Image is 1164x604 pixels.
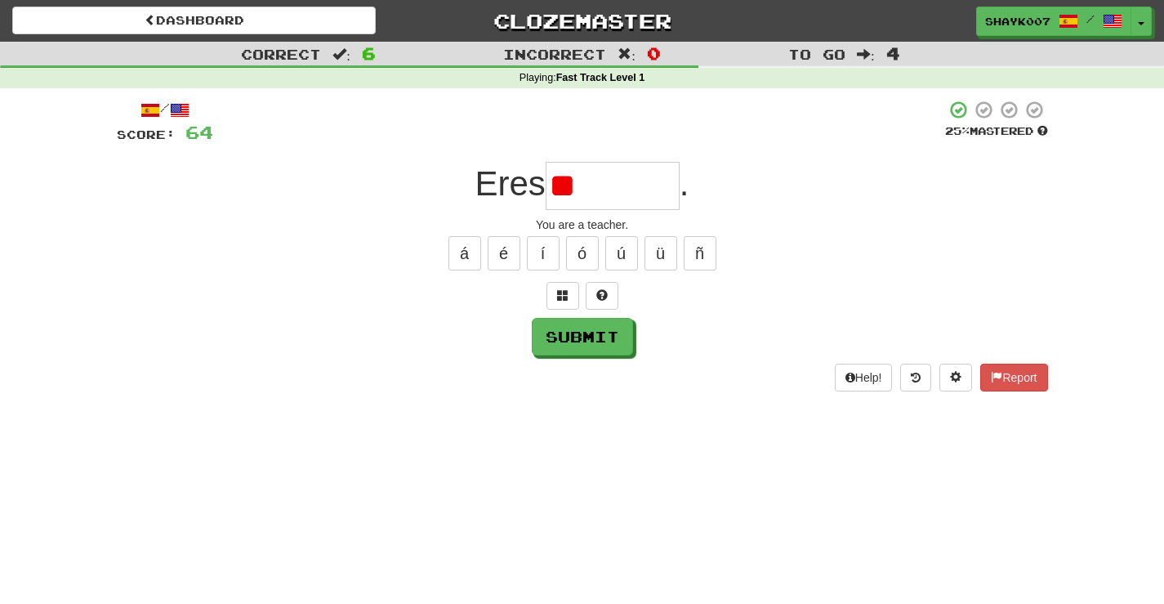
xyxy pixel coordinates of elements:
[1086,13,1095,25] span: /
[788,46,845,62] span: To go
[945,124,970,137] span: 25 %
[241,46,321,62] span: Correct
[12,7,376,34] a: Dashboard
[448,236,481,271] button: á
[835,364,893,391] button: Help!
[980,364,1047,391] button: Report
[532,318,633,356] button: Submit
[566,236,599,271] button: ó
[475,164,545,203] span: Eres
[886,43,900,63] span: 4
[857,47,875,61] span: :
[546,282,579,310] button: Switch sentence to multiple choice alt+p
[586,282,618,310] button: Single letter hint - you only get 1 per sentence and score half the points! alt+h
[684,236,716,271] button: ñ
[503,46,606,62] span: Incorrect
[945,124,1048,139] div: Mastered
[400,7,764,35] a: Clozemaster
[605,236,638,271] button: ú
[185,122,213,142] span: 64
[362,43,376,63] span: 6
[618,47,636,61] span: :
[117,100,213,120] div: /
[332,47,350,61] span: :
[900,364,931,391] button: Round history (alt+y)
[680,164,689,203] span: .
[985,14,1050,29] span: shayk007
[117,217,1048,233] div: You are a teacher.
[117,128,176,141] span: Score:
[488,236,520,271] button: é
[647,43,661,63] span: 0
[527,236,560,271] button: í
[976,7,1131,36] a: shayk007 /
[644,236,677,271] button: ü
[556,72,645,83] strong: Fast Track Level 1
